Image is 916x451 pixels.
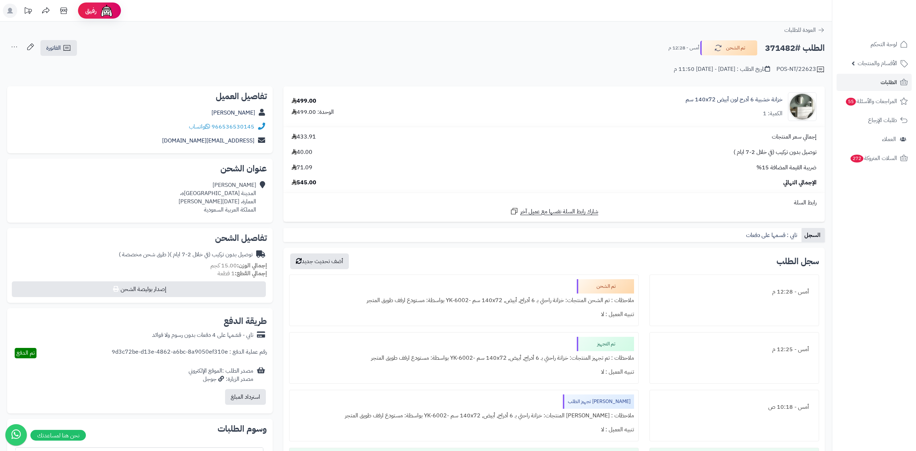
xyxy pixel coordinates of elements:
span: المراجعات والأسئلة [845,96,897,106]
span: توصيل بدون تركيب (في خلال 2-7 ايام ) [734,148,817,156]
small: 15.00 كجم [210,261,267,270]
span: 272 [851,155,863,163]
strong: إجمالي الوزن: [237,261,267,270]
div: تنبيه العميل : لا [294,423,634,437]
div: الكمية: 1 [763,110,783,118]
img: 1746709299-1702541934053-68567865785768-1000x1000-90x90.jpg [788,92,816,121]
div: أمس - 12:25 م [654,343,814,357]
span: الأقسام والمنتجات [858,58,897,68]
a: الطلبات [837,74,912,91]
button: تم الشحن [700,40,757,55]
span: ضريبة القيمة المضافة 15% [756,164,817,172]
span: الإجمالي النهائي [783,179,817,187]
div: 499.00 [292,97,316,105]
h2: طريقة الدفع [224,317,267,325]
div: تنبيه العميل : لا [294,365,634,379]
div: تم التجهيز [577,337,634,351]
a: السلات المتروكة272 [837,150,912,167]
div: ملاحظات : تم تجهيز المنتجات: خزانة راحتي بـ 6 أدراج, أبيض, ‎140x72 سم‏ -YK-6002 بواسطة: مستودع ار... [294,351,634,365]
span: العودة للطلبات [784,26,816,34]
a: السجل [801,228,825,242]
small: أمس - 12:28 م [668,44,699,52]
span: تم الدفع [16,349,35,357]
div: [PERSON_NAME] تجهيز الطلب [563,394,634,409]
div: رابط السلة [286,199,822,207]
span: العملاء [882,134,896,144]
div: رقم عملية الدفع : 9d3c72be-d13e-4862-a6bc-8a9050ef310e [112,348,267,358]
div: تنبيه العميل : لا [294,307,634,321]
span: 545.00 [292,179,316,187]
div: ملاحظات : تم الشحن المنتجات: خزانة راحتي بـ 6 أدراج, أبيض, ‎140x72 سم‏ -YK-6002 بواسطة: مستودع ار... [294,294,634,307]
a: شارك رابط السلة نفسها مع عميل آخر [510,207,598,216]
a: خزانة خشبية 6 أدرج لون أبيض 140x72 سم [686,96,783,104]
span: إجمالي سعر المنتجات [772,133,817,141]
a: 966536530145 [211,122,254,131]
span: 71.09 [292,164,312,172]
span: رفيق [85,6,97,15]
a: لوحة التحكم [837,36,912,53]
span: الفاتورة [46,44,61,52]
div: مصدر الزيارة: جوجل [189,375,253,383]
span: شارك رابط السلة نفسها مع عميل آخر [520,208,598,216]
span: السلات المتروكة [850,153,897,163]
a: [PERSON_NAME] [211,108,255,117]
strong: إجمالي القطع: [235,269,267,278]
a: العودة للطلبات [784,26,825,34]
button: أضف تحديث جديد [290,253,349,269]
div: ملاحظات : [PERSON_NAME] المنتجات: خزانة راحتي بـ 6 أدراج, أبيض, ‎140x72 سم‏ -YK-6002 بواسطة: مستو... [294,409,634,423]
a: المراجعات والأسئلة55 [837,93,912,110]
h2: تفاصيل الشحن [13,234,267,242]
h2: عنوان الشحن [13,164,267,173]
span: ( طرق شحن مخصصة ) [119,250,170,259]
a: تحديثات المنصة [19,4,37,20]
h2: الطلب #371482 [765,41,825,55]
a: تابي : قسمها على دفعات [743,228,801,242]
a: طلبات الإرجاع [837,112,912,129]
span: لوحة التحكم [871,39,897,49]
div: توصيل بدون تركيب (في خلال 2-7 ايام ) [119,251,253,259]
a: واتساب [189,122,210,131]
img: ai-face.png [99,4,114,18]
h2: وسوم الطلبات [13,425,267,433]
a: الفاتورة [40,40,77,56]
div: الوحدة: 499.00 [292,108,334,116]
div: أمس - 10:18 ص [654,400,814,414]
button: استرداد المبلغ [225,389,266,405]
div: POS-NT/22623 [776,65,825,74]
a: العملاء [837,131,912,148]
div: تاريخ الطلب : [DATE] - [DATE] 11:50 م [674,65,770,73]
div: تابي - قسّمها على 4 دفعات بدون رسوم ولا فوائد [152,331,253,339]
span: الطلبات [881,77,897,87]
span: 433.91 [292,133,316,141]
h2: تفاصيل العميل [13,92,267,101]
span: طلبات الإرجاع [868,115,897,125]
span: 55 [846,98,856,106]
div: مصدر الطلب :الموقع الإلكتروني [189,367,253,383]
div: تم الشحن [577,279,634,294]
a: [EMAIL_ADDRESS][DOMAIN_NAME] [162,136,254,145]
div: [PERSON_NAME] المدينة [GEOGRAPHIC_DATA]ه، العمارة، [DATE][PERSON_NAME] المملكة العربية السعودية [179,181,256,214]
h3: سجل الطلب [776,257,819,266]
button: إصدار بوليصة الشحن [12,281,266,297]
div: أمس - 12:28 م [654,285,814,299]
small: 1 قطعة [218,269,267,278]
span: 40.00 [292,148,312,156]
